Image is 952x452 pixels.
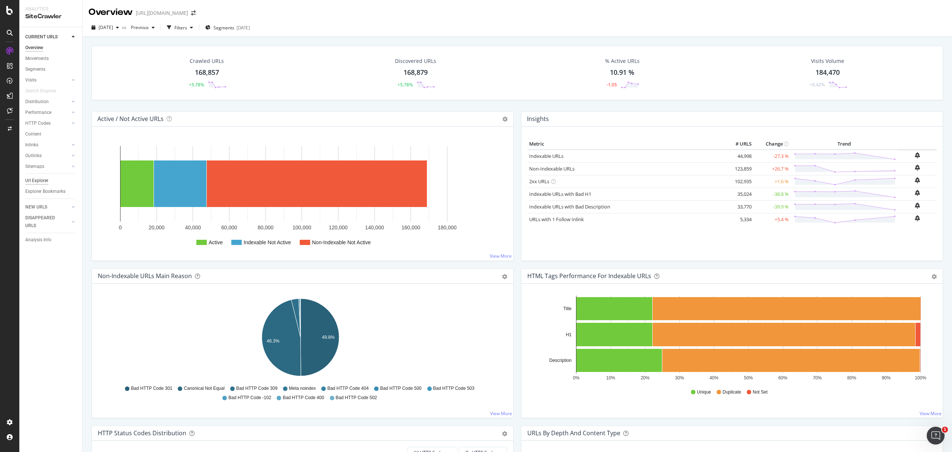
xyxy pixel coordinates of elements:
[99,24,113,31] span: 2025 Aug. 22nd
[25,98,70,106] a: Distribution
[920,410,942,417] a: View More
[25,152,42,160] div: Outlinks
[753,213,791,226] td: +5.4 %
[209,239,223,245] text: Active
[25,188,65,195] div: Explorer Bookmarks
[329,225,348,230] text: 120,000
[753,188,791,200] td: -38.8 %
[942,427,948,433] span: 1
[606,375,615,381] text: 10%
[744,375,753,381] text: 50%
[336,395,377,401] span: Bad HTTP Code 502
[25,66,45,73] div: Segments
[25,203,70,211] a: NEW URLS
[258,225,274,230] text: 80,000
[641,375,650,381] text: 20%
[128,24,149,31] span: Previous
[131,385,172,392] span: Bad HTTP Code 301
[136,9,188,17] div: [URL][DOMAIN_NAME]
[549,358,572,363] text: Description
[605,57,640,65] div: % Active URLs
[25,66,77,73] a: Segments
[25,214,70,230] a: DISAPPEARED URLS
[932,274,937,279] div: gear
[710,375,718,381] text: 40%
[228,395,271,401] span: Bad HTTP Code -102
[724,188,753,200] td: 35,024
[433,385,475,392] span: Bad HTTP Code 503
[527,272,651,280] div: HTML Tags Performance for Indexable URLs
[915,215,920,221] div: bell-plus
[283,395,324,401] span: Bad HTTP Code 400
[915,190,920,196] div: bell-plus
[164,22,196,34] button: Filters
[365,225,384,230] text: 140,000
[25,214,63,230] div: DISAPPEARED URLS
[527,114,549,124] h4: Insights
[98,272,192,280] div: Non-Indexable URLs Main Reason
[25,55,77,63] a: Movements
[610,68,634,77] div: 10.91 %
[25,44,43,52] div: Overview
[244,239,291,245] text: Indexable Not Active
[915,165,920,171] div: bell-plus
[213,25,234,31] span: Segments
[813,375,822,381] text: 70%
[25,130,41,138] div: Content
[236,385,277,392] span: Bad HTTP Code 309
[811,57,844,65] div: Visits Volume
[25,236,77,244] a: Analysis Info
[189,82,204,88] div: +5.78%
[25,44,77,52] a: Overview
[915,152,920,158] div: bell-plus
[563,306,572,311] text: Title
[529,203,610,210] a: Indexable URLs with Bad Description
[778,375,787,381] text: 60%
[697,389,711,395] span: Unique
[573,375,580,381] text: 0%
[25,163,44,171] div: Sitemaps
[607,82,617,88] div: -1.05
[527,139,724,150] th: Metric
[174,25,187,31] div: Filters
[25,130,77,138] a: Content
[529,178,549,185] a: 2xx URLs
[191,10,196,16] div: arrow-right-arrow-left
[527,296,933,382] svg: A chart.
[195,68,219,77] div: 168,857
[753,175,791,188] td: +1.6 %
[289,385,316,392] span: Meta noindex
[128,22,158,34] button: Previous
[753,200,791,213] td: -39.9 %
[502,117,508,122] i: Options
[122,24,128,31] span: vs
[119,225,122,230] text: 0
[89,6,133,19] div: Overview
[915,203,920,209] div: bell-plus
[98,429,186,437] div: HTTP Status Codes Distribution
[753,162,791,175] td: +26.7 %
[847,375,856,381] text: 80%
[267,338,279,344] text: 46.3%
[753,139,791,150] th: Change
[380,385,421,392] span: Bad HTTP Code 500
[915,375,926,381] text: 100%
[322,335,335,340] text: 49.8%
[402,225,421,230] text: 160,000
[98,296,503,382] svg: A chart.
[25,87,56,95] div: Search Engines
[882,375,891,381] text: 90%
[724,200,753,213] td: 33,770
[502,274,507,279] div: gear
[398,82,413,88] div: +5.78%
[25,6,76,12] div: Analytics
[293,225,312,230] text: 100,000
[25,33,58,41] div: CURRENT URLS
[25,203,47,211] div: NEW URLS
[25,141,38,149] div: Inlinks
[724,139,753,150] th: # URLS
[237,25,250,31] div: [DATE]
[25,163,70,171] a: Sitemaps
[25,109,51,117] div: Performance
[25,98,49,106] div: Distribution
